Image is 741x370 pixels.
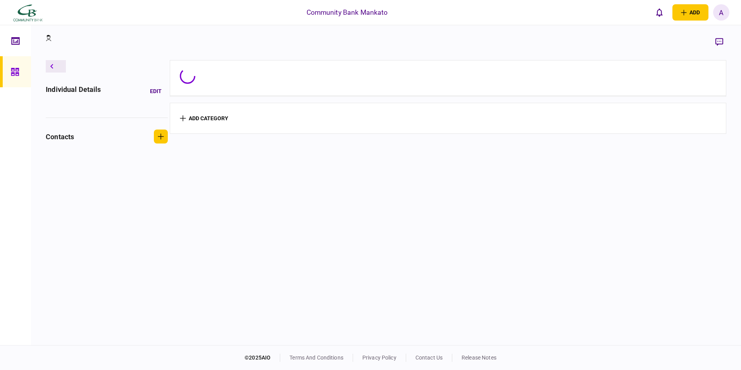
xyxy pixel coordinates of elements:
button: open notifications list [651,4,668,21]
button: add category [180,115,228,121]
a: terms and conditions [290,354,343,361]
img: client company logo [12,3,44,22]
div: © 2025 AIO [245,354,280,362]
button: A [713,4,729,21]
div: Community Bank Mankato [307,7,388,17]
a: contact us [415,354,443,361]
a: privacy policy [362,354,396,361]
button: open adding identity options [672,4,708,21]
div: contacts [46,131,74,142]
a: release notes [462,354,496,361]
button: Edit [144,84,168,98]
div: individual details [46,84,101,98]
